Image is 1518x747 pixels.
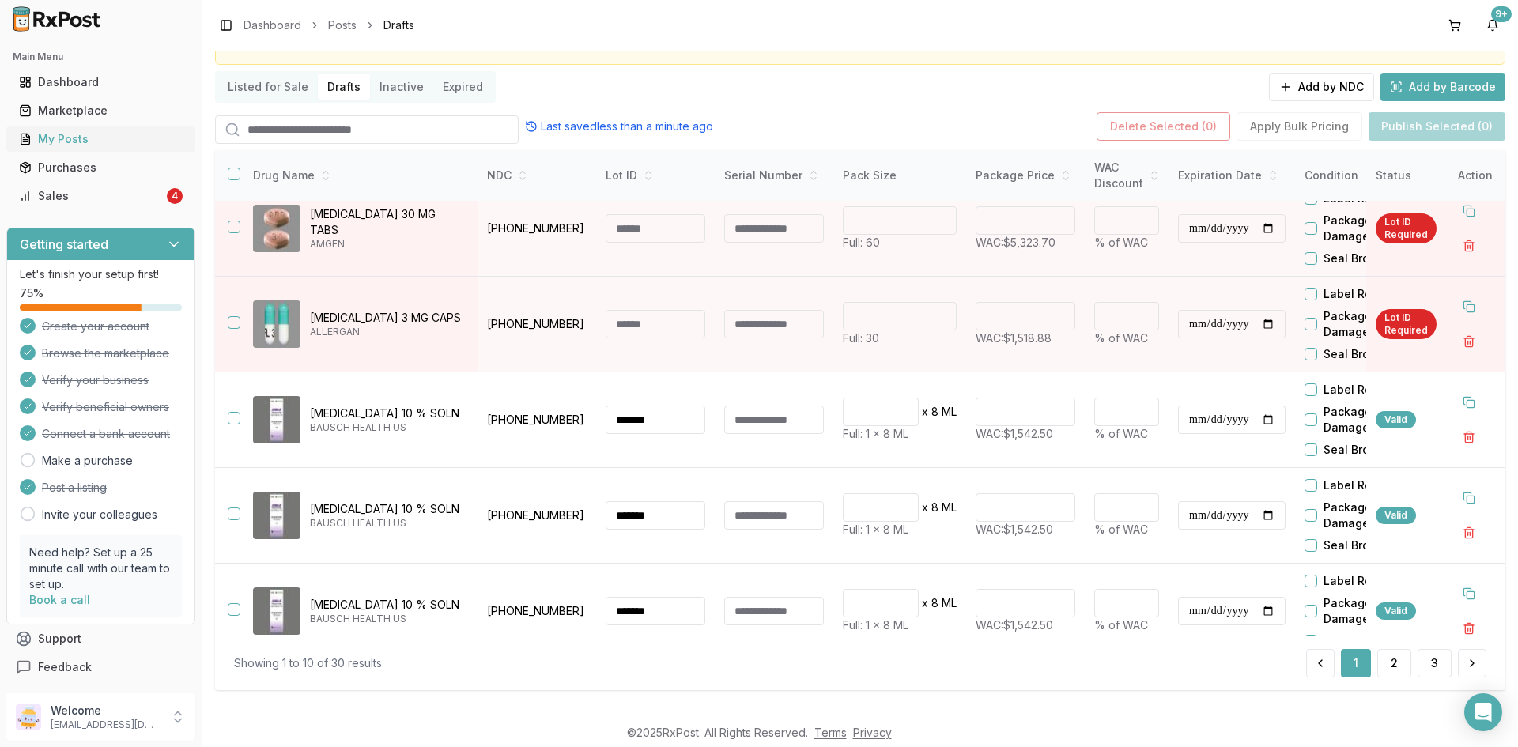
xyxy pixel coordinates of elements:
[6,70,195,95] button: Dashboard
[1269,73,1374,101] button: Add by NDC
[1455,197,1483,225] button: Duplicate
[42,399,169,415] span: Verify beneficial owners
[253,492,300,539] img: Jublia 10 % SOLN
[310,310,465,326] p: [MEDICAL_DATA] 3 MG CAPS
[843,618,908,632] span: Full: 1 x 8 ML
[218,74,318,100] button: Listed for Sale
[814,726,847,739] a: Terms
[1455,327,1483,356] button: Delete
[1094,331,1148,345] span: % of WAC
[310,517,465,530] p: BAUSCH HEALTH US
[942,404,957,420] p: ML
[244,17,414,33] nav: breadcrumb
[1341,649,1371,677] button: 1
[6,653,195,681] button: Feedback
[843,427,908,440] span: Full: 1 x 8 ML
[42,372,149,388] span: Verify your business
[1376,602,1416,620] div: Valid
[1324,633,1390,649] label: Seal Broken
[976,168,1075,183] div: Package Price
[6,624,195,653] button: Support
[42,480,107,496] span: Post a listing
[1324,595,1414,627] label: Package Damaged
[19,188,164,204] div: Sales
[16,704,41,730] img: User avatar
[20,285,43,301] span: 75 %
[1455,519,1483,547] button: Delete
[525,119,713,134] div: Last saved less than a minute ago
[1324,346,1390,362] label: Seal Broken
[253,168,465,183] div: Drug Name
[42,426,170,442] span: Connect a bank account
[1094,236,1148,249] span: % of WAC
[383,17,414,33] span: Drafts
[253,396,300,443] img: Jublia 10 % SOLN
[1455,423,1483,451] button: Delete
[922,404,928,420] p: x
[1455,388,1483,417] button: Duplicate
[20,266,182,282] p: Let's finish your setup first!
[1445,150,1505,202] th: Action
[1418,649,1452,677] button: 3
[1455,614,1483,643] button: Delete
[42,319,149,334] span: Create your account
[310,406,465,421] p: [MEDICAL_DATA] 10 % SOLN
[606,168,705,183] div: Lot ID
[13,96,189,125] a: Marketplace
[1324,500,1414,531] label: Package Damaged
[38,659,92,675] span: Feedback
[1094,618,1148,632] span: % of WAC
[29,593,90,606] a: Book a call
[253,587,300,635] img: Jublia 10 % SOLN
[370,74,433,100] button: Inactive
[976,618,1053,632] span: WAC: $1,542.50
[42,453,133,469] a: Make a purchase
[1366,150,1446,202] th: Status
[433,74,493,100] button: Expired
[318,74,370,100] button: Drafts
[833,150,966,202] th: Pack Size
[13,68,189,96] a: Dashboard
[843,523,908,536] span: Full: 1 x 8 ML
[20,235,108,254] h3: Getting started
[1376,309,1437,339] div: Lot ID Required
[931,404,938,420] p: 8
[487,221,587,236] p: [PHONE_NUMBER]
[19,160,183,175] div: Purchases
[6,126,195,152] button: My Posts
[942,595,957,611] p: ML
[310,501,465,517] p: [MEDICAL_DATA] 10 % SOLN
[29,545,172,592] p: Need help? Set up a 25 minute call with our team to set up.
[724,168,824,183] div: Serial Number
[13,153,189,182] a: Purchases
[51,703,160,719] p: Welcome
[310,238,465,251] p: AMGEN
[310,597,465,613] p: [MEDICAL_DATA] 10 % SOLN
[310,613,465,625] p: BAUSCH HEALTH US
[6,183,195,209] button: Sales4
[976,427,1053,440] span: WAC: $1,542.50
[1094,427,1148,440] span: % of WAC
[42,507,157,523] a: Invite your colleagues
[1324,213,1414,244] label: Package Damaged
[234,655,382,671] div: Showing 1 to 10 of 30 results
[487,603,587,619] p: [PHONE_NUMBER]
[487,316,587,332] p: [PHONE_NUMBER]
[1324,308,1414,340] label: Package Damaged
[1377,649,1411,677] a: 2
[853,726,892,739] a: Privacy
[13,182,189,210] a: Sales4
[13,125,189,153] a: My Posts
[1380,73,1505,101] button: Add by Barcode
[1455,292,1483,321] button: Duplicate
[1376,411,1416,428] div: Valid
[6,6,108,32] img: RxPost Logo
[1455,484,1483,512] button: Duplicate
[487,168,587,183] div: NDC
[1178,168,1286,183] div: Expiration Date
[1295,150,1414,202] th: Condition
[931,595,938,611] p: 8
[310,326,465,338] p: ALLERGAN
[1324,286,1403,302] label: Label Residue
